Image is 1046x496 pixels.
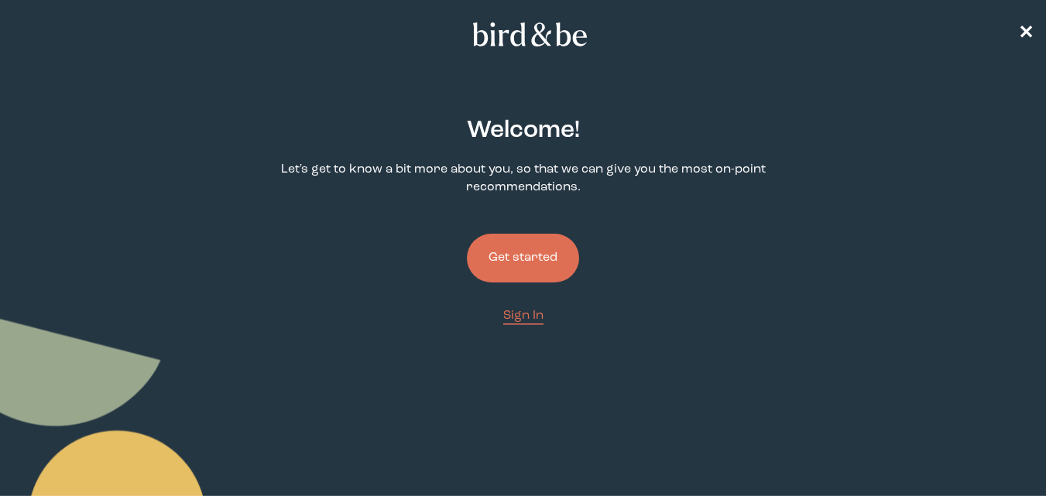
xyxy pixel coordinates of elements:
h2: Welcome ! [467,113,580,149]
button: Get started [467,234,579,282]
a: ✕ [1018,21,1034,48]
span: ✕ [1018,25,1034,43]
span: Sign In [503,310,544,322]
a: Get started [467,209,579,307]
p: Let's get to know a bit more about you, so that we can give you the most on-point recommendations. [274,161,773,197]
a: Sign In [503,307,544,325]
